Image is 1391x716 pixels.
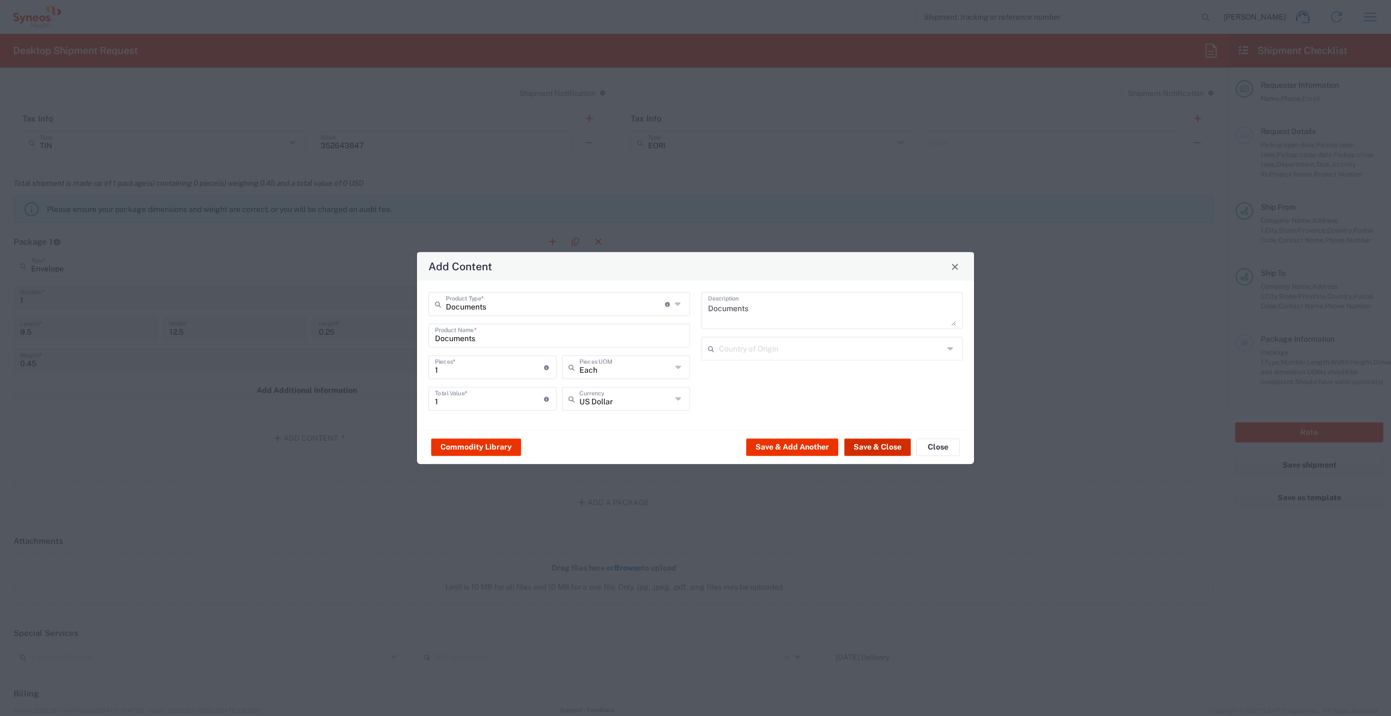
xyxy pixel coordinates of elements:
[428,258,492,274] h4: Add Content
[916,438,960,456] button: Close
[746,438,838,456] button: Save & Add Another
[844,438,911,456] button: Save & Close
[431,438,521,456] button: Commodity Library
[947,259,963,274] button: Close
